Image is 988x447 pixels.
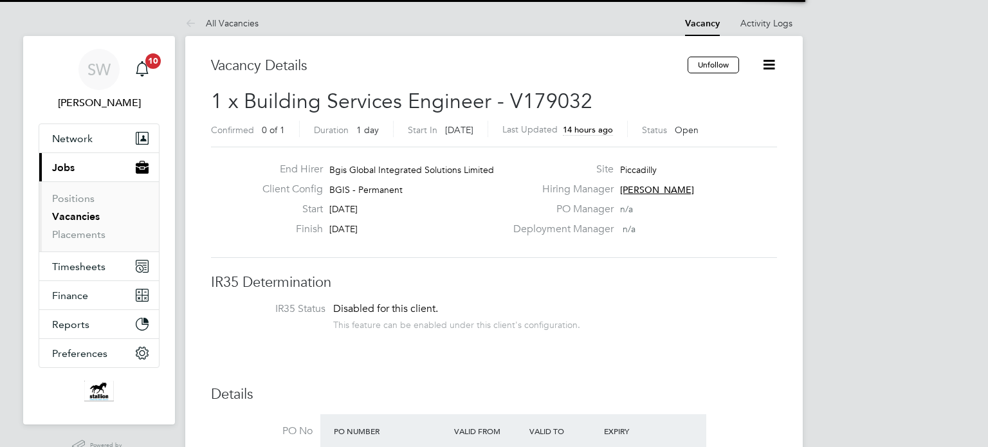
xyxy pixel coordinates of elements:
[39,124,159,152] button: Network
[145,53,161,69] span: 10
[39,181,159,251] div: Jobs
[52,347,107,360] span: Preferences
[506,203,614,216] label: PO Manager
[252,183,323,196] label: Client Config
[506,223,614,236] label: Deployment Manager
[252,163,323,176] label: End Hirer
[39,281,159,309] button: Finance
[675,124,699,136] span: Open
[262,124,285,136] span: 0 of 1
[211,385,777,404] h3: Details
[356,124,379,136] span: 1 day
[451,419,526,442] div: Valid From
[211,57,688,75] h3: Vacancy Details
[314,124,349,136] label: Duration
[506,183,614,196] label: Hiring Manager
[23,36,175,424] nav: Main navigation
[39,49,160,111] a: SW[PERSON_NAME]
[129,49,155,90] a: 10
[333,316,580,331] div: This feature can be enabled under this client's configuration.
[39,95,160,111] span: Steve West
[52,192,95,205] a: Positions
[211,89,592,114] span: 1 x Building Services Engineer - V179032
[329,223,358,235] span: [DATE]
[211,273,777,292] h3: IR35 Determination
[506,163,614,176] label: Site
[620,203,633,215] span: n/a
[329,203,358,215] span: [DATE]
[620,184,694,196] span: [PERSON_NAME]
[39,153,159,181] button: Jobs
[52,260,105,273] span: Timesheets
[252,203,323,216] label: Start
[84,381,114,401] img: stallionrecruitment-logo-retina.png
[39,339,159,367] button: Preferences
[329,164,494,176] span: Bgis Global Integrated Solutions Limited
[526,419,601,442] div: Valid To
[185,17,259,29] a: All Vacancies
[688,57,739,73] button: Unfollow
[52,318,89,331] span: Reports
[642,124,667,136] label: Status
[39,252,159,280] button: Timesheets
[52,132,93,145] span: Network
[563,124,613,135] span: 14 hours ago
[623,223,636,235] span: n/a
[502,123,558,135] label: Last Updated
[408,124,437,136] label: Start In
[224,302,325,316] label: IR35 Status
[39,381,160,401] a: Go to home page
[445,124,473,136] span: [DATE]
[211,424,313,438] label: PO No
[211,124,254,136] label: Confirmed
[331,419,451,442] div: PO Number
[52,161,75,174] span: Jobs
[252,223,323,236] label: Finish
[685,18,720,29] a: Vacancy
[329,184,403,196] span: BGIS - Permanent
[52,210,100,223] a: Vacancies
[333,302,438,315] span: Disabled for this client.
[601,419,676,442] div: Expiry
[87,61,111,78] span: SW
[740,17,792,29] a: Activity Logs
[52,289,88,302] span: Finance
[39,310,159,338] button: Reports
[620,164,657,176] span: Piccadilly
[52,228,105,241] a: Placements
